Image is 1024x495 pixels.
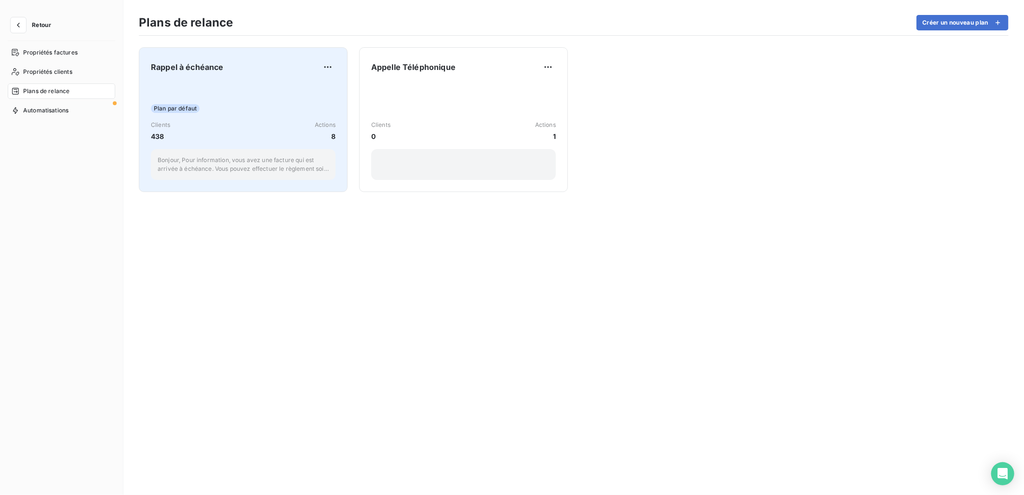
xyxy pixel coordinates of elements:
[151,61,224,73] span: Rappel à échéance
[991,462,1014,485] div: Open Intercom Messenger
[23,106,68,115] span: Automatisations
[8,83,115,99] a: Plans de relance
[151,121,170,129] span: Clients
[371,121,391,129] span: Clients
[23,87,69,96] span: Plans de relance
[151,131,170,141] span: 438
[158,156,329,173] p: Bonjour, Pour information, vous avez une facture qui est arrivée à échéance. Vous pouvez effectue...
[151,104,200,113] span: Plan par défaut
[315,121,336,129] span: Actions
[371,61,456,73] span: Appelle Téléphonique
[315,131,336,141] span: 8
[8,64,115,80] a: Propriétés clients
[32,22,51,28] span: Retour
[8,17,59,33] button: Retour
[8,45,115,60] a: Propriétés factures
[8,103,115,118] a: Automatisations
[23,68,72,76] span: Propriétés clients
[916,15,1009,30] button: Créer un nouveau plan
[371,131,391,141] span: 0
[535,121,556,129] span: Actions
[23,48,78,57] span: Propriétés factures
[139,14,233,31] h3: Plans de relance
[535,131,556,141] span: 1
